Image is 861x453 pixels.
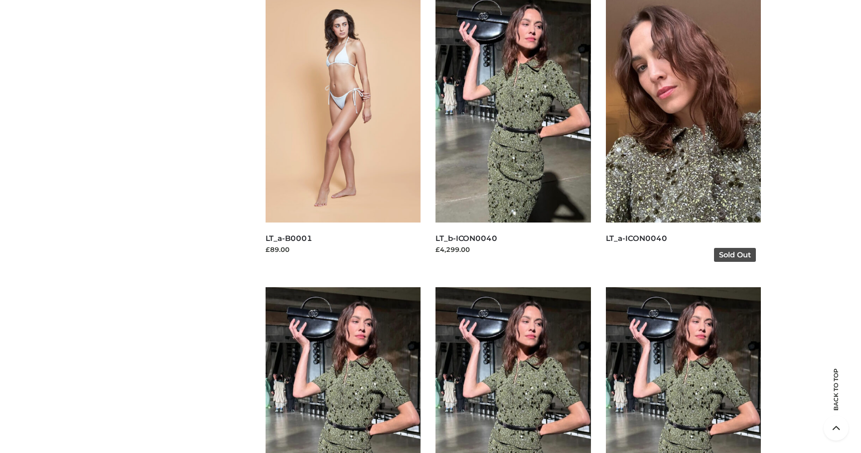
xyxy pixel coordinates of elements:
span: Sold Out [714,248,756,262]
div: £89.00 [266,244,421,254]
span: Back to top [824,386,849,411]
a: LT_a-ICON0040 [606,233,667,243]
div: £4,299.00 [435,244,591,254]
a: LT_b-ICON0040 [435,233,497,243]
a: LT_a-B0001 [266,233,312,243]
